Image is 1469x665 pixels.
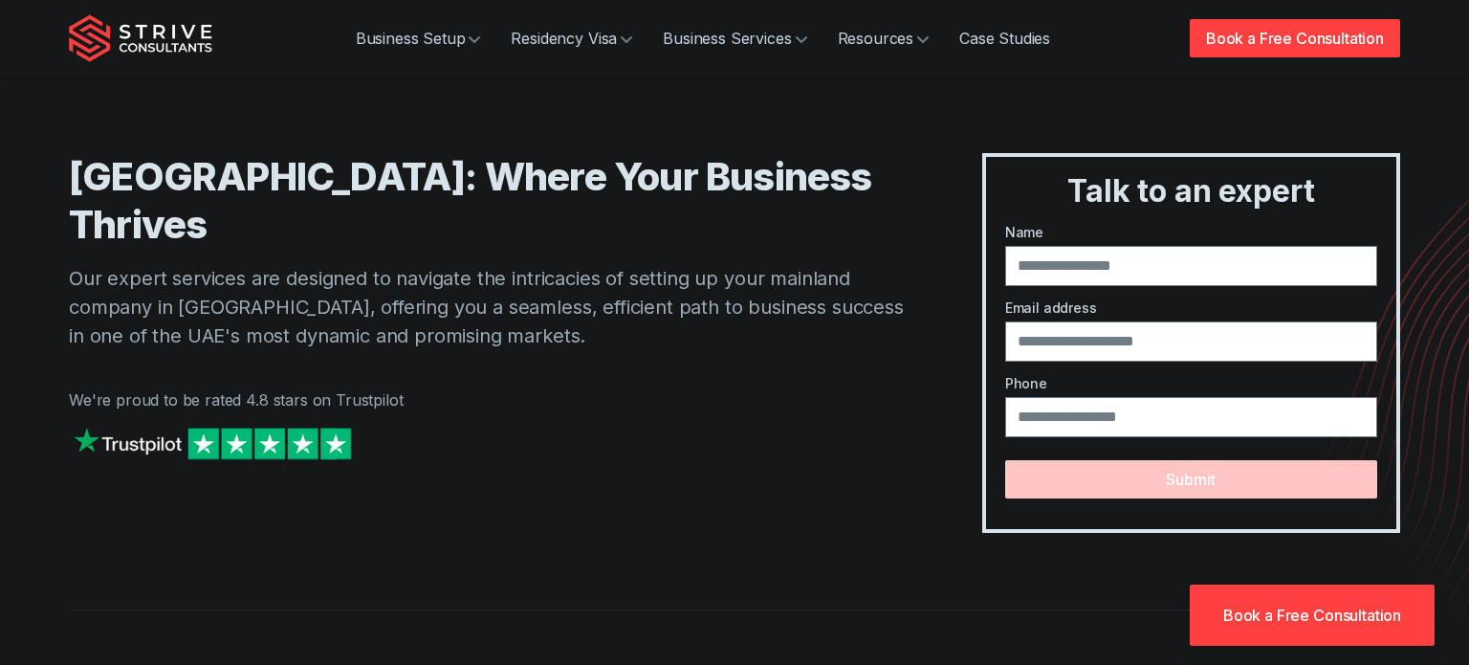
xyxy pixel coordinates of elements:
[944,19,1065,57] a: Case Studies
[647,19,822,57] a: Business Services
[69,388,906,411] p: We're proud to be rated 4.8 stars on Trustpilot
[69,153,906,249] h1: [GEOGRAPHIC_DATA]: Where Your Business Thrives
[994,172,1389,211] h3: Talk to an expert
[1005,298,1377,318] label: Email address
[495,19,647,57] a: Residency Visa
[340,19,496,57] a: Business Setup
[1190,585,1435,646] a: Book a Free Consultation
[1190,19,1400,57] a: Book a Free Consultation
[69,14,212,62] img: Strive Consultants
[69,264,906,350] p: Our expert services are designed to navigate the intricacies of setting up your mainland company ...
[69,423,356,464] img: Strive on Trustpilot
[1005,460,1377,499] button: Submit
[1005,222,1377,242] label: Name
[822,19,945,57] a: Resources
[1005,373,1377,393] label: Phone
